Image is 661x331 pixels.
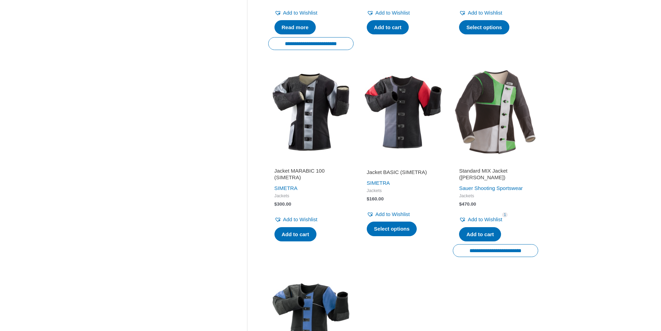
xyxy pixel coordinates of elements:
h2: Jacket MARABIC 100 (SIMETRA) [274,167,347,181]
a: SIMETRA [274,185,298,191]
img: Standard MIX Jacket [453,69,538,155]
a: SIMETRA [367,180,390,186]
a: Jacket MARABIC 100 (SIMETRA) [274,167,347,184]
bdi: 300.00 [274,201,291,207]
span: Add to Wishlist [468,10,502,16]
span: Add to Wishlist [468,216,502,222]
bdi: 160.00 [367,196,384,201]
iframe: Customer reviews powered by Trustpilot [459,159,532,167]
span: $ [274,201,277,207]
span: Add to Wishlist [283,216,317,222]
span: Jackets [367,188,440,194]
span: $ [459,201,462,207]
span: Add to Wishlist [283,10,317,16]
a: Add to Wishlist [367,209,410,219]
a: Select options for “Standard Jacket (SAUER)” [459,20,509,35]
img: Jacket BASIC [361,69,446,155]
iframe: Customer reviews powered by Trustpilot [274,159,347,167]
a: Add to cart: “Jacket MARABIC 100 (SIMETRA)” [274,227,316,242]
a: Add to Wishlist [459,215,502,224]
a: Add to Wishlist [274,8,317,18]
span: $ [367,196,370,201]
span: Jackets [274,193,347,199]
bdi: 470.00 [459,201,476,207]
a: Sauer Shooting Sportswear [459,185,523,191]
img: Jacket MARABIC 100 [268,69,354,155]
a: Jacket BASIC (SIMETRA) [367,169,440,178]
span: Add to Wishlist [375,10,410,16]
a: Add to cart: “Standard MIX Jacket (SAUER)” [459,227,501,242]
a: Select options for “Jacket BASIC (SIMETRA)” [367,222,417,236]
a: Add to Wishlist [459,8,502,18]
h2: Jacket BASIC (SIMETRA) [367,169,440,176]
a: Add to Wishlist [274,215,317,224]
a: Read more about “Jacket Extension” [274,20,316,35]
a: Standard MIX Jacket ([PERSON_NAME]) [459,167,532,184]
a: Add to Wishlist [367,8,410,18]
iframe: Customer reviews powered by Trustpilot [367,159,440,167]
span: Add to Wishlist [375,211,410,217]
span: Jackets [459,193,532,199]
a: Add to cart: “Button Hook” [367,20,409,35]
span: 1 [502,212,508,217]
h2: Standard MIX Jacket ([PERSON_NAME]) [459,167,532,181]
